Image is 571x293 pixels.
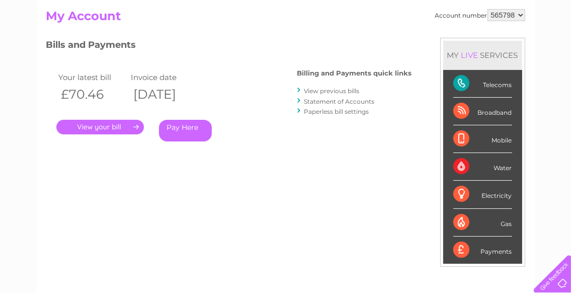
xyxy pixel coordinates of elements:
div: Payments [453,237,512,264]
a: View previous bills [304,87,360,95]
a: Statement of Accounts [304,98,375,105]
a: Telecoms [447,43,477,50]
div: MY SERVICES [443,41,522,69]
td: Invoice date [128,70,201,84]
a: Paperless bill settings [304,108,369,115]
a: Energy [419,43,441,50]
div: Mobile [453,125,512,153]
div: Account number [435,9,525,21]
th: [DATE] [128,84,201,105]
div: Gas [453,209,512,237]
h2: My Account [46,9,525,28]
div: Telecoms [453,70,512,98]
td: Your latest bill [56,70,129,84]
div: Clear Business is a trading name of Verastar Limited (registered in [GEOGRAPHIC_DATA] No. 3667643... [48,6,524,49]
div: Electricity [453,181,512,208]
h3: Bills and Payments [46,38,412,55]
a: 0333 014 3131 [381,5,451,18]
th: £70.46 [56,84,129,105]
div: Broadband [453,98,512,125]
a: Water [394,43,413,50]
a: Blog [483,43,498,50]
img: logo.png [20,26,71,57]
a: Log out [538,43,561,50]
a: Pay Here [159,120,212,141]
div: Water [453,153,512,181]
a: Contact [504,43,529,50]
div: LIVE [459,50,480,60]
h4: Billing and Payments quick links [297,69,412,77]
a: . [56,120,144,134]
